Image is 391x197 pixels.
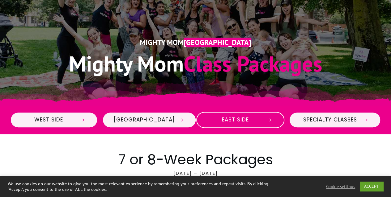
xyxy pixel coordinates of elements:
h1: Class Packages [17,50,375,78]
a: West Side [10,112,98,128]
span: [GEOGRAPHIC_DATA] [114,117,175,123]
a: Cookie settings [326,184,355,189]
a: East Side [196,112,284,128]
span: West Side [22,117,76,123]
a: [GEOGRAPHIC_DATA] [102,112,196,128]
span: Specialty Classes [300,117,359,123]
a: ACCEPT [360,182,383,191]
div: We use cookies on our website to give you the most relevant experience by remembering your prefer... [8,181,271,192]
span: [GEOGRAPHIC_DATA] [184,38,251,47]
h2: 7 or 8-Week Packages [11,150,381,169]
span: East Side [208,117,263,123]
span: Mighty Mom [140,38,184,47]
span: Mighty Mom [69,50,184,77]
p: [DATE] – [DATE] [11,169,381,185]
a: Specialty Classes [289,112,381,128]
